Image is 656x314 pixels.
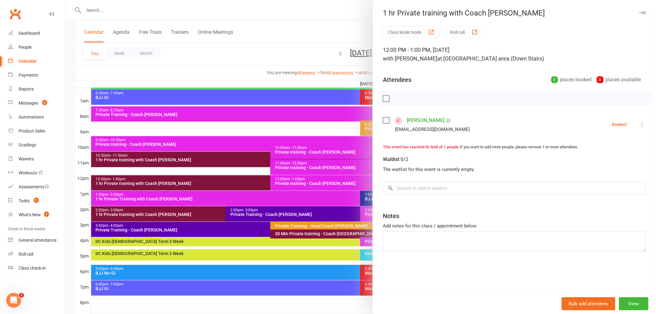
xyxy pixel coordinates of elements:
span: 3 [42,100,47,105]
a: [PERSON_NAME] [407,115,444,125]
div: Attendees [383,75,411,84]
div: places booked [551,75,592,84]
div: Gradings [19,142,36,147]
a: Workouts [8,166,65,180]
a: Assessments [8,180,65,194]
div: The waitlist for this event is currently empty. [383,166,646,173]
div: Payments [19,73,38,78]
div: 12:00 PM - 1:00 PM, [DATE] [383,46,646,63]
div: Dashboard [19,31,40,36]
a: Roll call [8,247,65,261]
button: Bulk add attendees [562,297,615,310]
a: Dashboard [8,26,65,40]
div: Calendar [19,59,37,64]
div: Tasks [19,198,30,203]
a: People [8,40,65,54]
div: Booked [612,122,627,127]
div: 0/2 [401,155,408,164]
div: 1 hr Private training with Coach [PERSON_NAME] [373,9,656,17]
input: Search to add to waitlist [383,182,646,195]
div: Waivers [19,156,34,161]
div: What's New [19,212,41,217]
button: Class kiosk mode [383,26,440,38]
div: 0 [597,76,604,83]
a: Waivers [8,152,65,166]
a: Product Sales [8,124,65,138]
span: with [PERSON_NAME] [383,55,437,62]
div: People [19,45,32,50]
div: Workouts [19,170,37,175]
div: Notes [383,212,399,220]
a: General attendance kiosk mode [8,233,65,247]
button: Roll call [445,26,483,38]
div: Add notes for this class / appointment below [383,222,646,230]
div: Waitlist [383,155,408,164]
a: Payments [8,68,65,82]
a: Clubworx [7,6,23,22]
div: Assessments [19,184,49,189]
a: Gradings [8,138,65,152]
div: 1 [551,76,558,83]
span: 1 [44,212,49,217]
span: 2 [19,293,24,298]
a: Automations [8,110,65,124]
div: Product Sales [19,128,45,133]
div: Reports [19,87,34,92]
div: places available [597,75,641,84]
a: Tasks 1 [8,194,65,208]
a: Class kiosk mode [8,261,65,275]
div: If you want to add more people, please remove 1 or more attendees. [383,144,646,150]
div: General attendance [19,238,56,243]
div: Messages [19,101,38,105]
a: What's New1 [8,208,65,222]
div: [EMAIL_ADDRESS][DOMAIN_NAME] [395,125,470,133]
div: Automations [19,114,44,119]
a: Calendar [8,54,65,68]
a: Reports [8,82,65,96]
div: Class check-in [19,266,46,271]
strong: This event has reached its limit of 1 people. [383,145,460,149]
span: at [GEOGRAPHIC_DATA] area (Down Stairs) [437,55,544,62]
iframe: Intercom live chat [6,293,21,308]
a: Messages 3 [8,96,65,110]
span: 1 [34,198,39,203]
div: Roll call [19,252,33,257]
button: View [619,297,649,310]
